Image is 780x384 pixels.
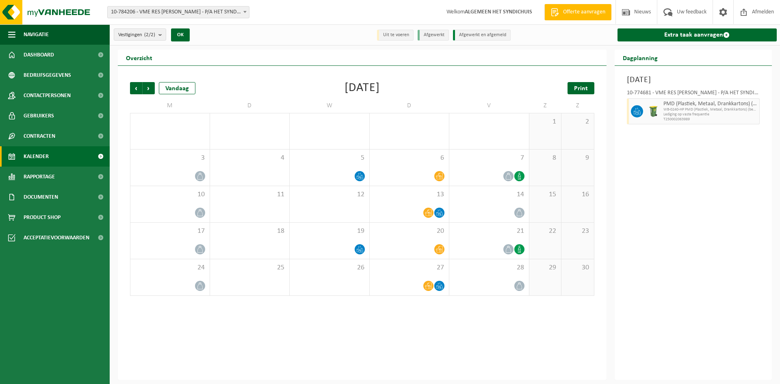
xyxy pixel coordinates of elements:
[24,24,49,45] span: Navigatie
[24,228,89,248] span: Acceptatievoorwaarden
[294,227,365,236] span: 19
[374,154,445,163] span: 6
[533,154,557,163] span: 8
[374,190,445,199] span: 13
[565,263,589,272] span: 30
[24,85,71,106] span: Contactpersonen
[24,65,71,85] span: Bedrijfsgegevens
[574,85,588,92] span: Print
[134,227,206,236] span: 17
[374,227,445,236] span: 20
[418,30,449,41] li: Afgewerkt
[24,45,54,65] span: Dashboard
[108,7,249,18] span: 10-784206 - VME RES OSBORNE - P/A HET SYNDICHUIS - OOSTENDE
[24,167,55,187] span: Rapportage
[214,190,286,199] span: 11
[565,154,589,163] span: 9
[663,101,758,107] span: PMD (Plastiek, Metaal, Drankkartons) (bedrijven)
[171,28,190,41] button: OK
[627,74,760,86] h3: [DATE]
[627,90,760,98] div: 10-774681 - VME RES [PERSON_NAME] - P/A HET SYNDICHUIS - [GEOGRAPHIC_DATA]
[453,154,525,163] span: 7
[663,112,758,117] span: Lediging op vaste frequentie
[214,154,286,163] span: 4
[210,98,290,113] td: D
[465,9,532,15] strong: ALGEMEEN HET SYNDICHUIS
[449,98,529,113] td: V
[294,190,365,199] span: 12
[290,98,370,113] td: W
[143,82,155,94] span: Volgende
[647,105,659,117] img: WB-0240-HPE-GN-51
[159,82,195,94] div: Vandaag
[144,32,155,37] count: (2/2)
[533,190,557,199] span: 15
[370,98,450,113] td: D
[118,50,160,65] h2: Overzicht
[130,82,142,94] span: Vorige
[565,117,589,126] span: 2
[294,154,365,163] span: 5
[561,8,607,16] span: Offerte aanvragen
[24,187,58,207] span: Documenten
[453,227,525,236] span: 21
[615,50,666,65] h2: Dagplanning
[24,106,54,126] span: Gebruikers
[453,263,525,272] span: 28
[565,190,589,199] span: 16
[214,263,286,272] span: 25
[568,82,594,94] a: Print
[374,263,445,272] span: 27
[565,227,589,236] span: 23
[533,117,557,126] span: 1
[134,154,206,163] span: 3
[617,28,777,41] a: Extra taak aanvragen
[24,126,55,146] span: Contracten
[453,190,525,199] span: 14
[377,30,414,41] li: Uit te voeren
[130,98,210,113] td: M
[533,263,557,272] span: 29
[118,29,155,41] span: Vestigingen
[544,4,611,20] a: Offerte aanvragen
[214,227,286,236] span: 18
[134,263,206,272] span: 24
[24,207,61,228] span: Product Shop
[24,146,49,167] span: Kalender
[453,30,511,41] li: Afgewerkt en afgemeld
[529,98,562,113] td: Z
[294,263,365,272] span: 26
[561,98,594,113] td: Z
[663,107,758,112] span: WB-0240-HP PMD (Plastiek, Metaal, Drankkartons) (bedrijven)
[533,227,557,236] span: 22
[114,28,166,41] button: Vestigingen(2/2)
[134,190,206,199] span: 10
[663,117,758,122] span: T250002063989
[107,6,249,18] span: 10-784206 - VME RES OSBORNE - P/A HET SYNDICHUIS - OOSTENDE
[344,82,380,94] div: [DATE]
